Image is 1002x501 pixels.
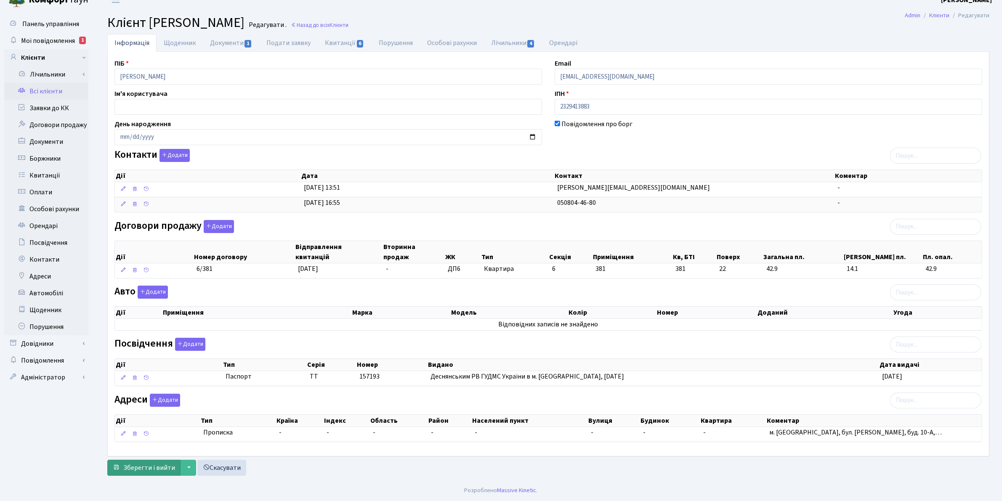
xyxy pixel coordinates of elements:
[640,415,700,427] th: Будинок
[4,234,88,251] a: Посвідчення
[893,307,982,318] th: Угода
[451,307,568,318] th: Модель
[834,170,982,182] th: Коментар
[115,241,193,263] th: Дії
[672,241,716,263] th: Кв, БТІ
[837,183,840,192] span: -
[306,359,356,371] th: Серія
[420,34,484,52] a: Особові рахунки
[766,415,982,427] th: Коментар
[157,34,203,52] a: Щоденник
[890,337,981,353] input: Пошук...
[159,149,190,162] button: Контакти
[527,40,534,48] span: 4
[136,284,168,299] a: Додати
[587,415,640,427] th: Вулиця
[847,264,919,274] span: 14.1
[21,36,75,45] span: Мої повідомлення
[4,184,88,201] a: Оплати
[716,241,763,263] th: Поверх
[882,372,902,381] span: [DATE]
[427,359,879,371] th: Видано
[300,170,554,182] th: Дата
[484,34,542,52] a: Лічильники
[162,307,351,318] th: Приміщення
[925,264,978,274] span: 42.9
[369,415,428,427] th: Область
[386,264,388,273] span: -
[114,286,168,299] label: Авто
[114,149,190,162] label: Контакти
[123,463,175,472] span: Зберегти і вийти
[4,251,88,268] a: Контакти
[150,394,180,407] button: Адреси
[929,11,949,20] a: Клієнти
[431,428,433,437] span: -
[4,335,88,352] a: Довідники
[4,49,88,66] a: Клієнти
[373,428,375,437] span: -
[890,392,981,408] input: Пошук...
[173,337,205,351] a: Додати
[202,218,234,233] a: Додати
[203,34,259,52] a: Документи
[4,83,88,100] a: Всі клієнти
[555,58,571,69] label: Email
[497,486,537,495] a: Massive Kinetic
[656,307,757,318] th: Номер
[310,372,318,381] span: ТТ
[304,183,340,192] span: [DATE] 13:51
[431,372,624,381] span: Деснянським РВ ГУДМС України в м. [GEOGRAPHIC_DATA], [DATE]
[4,150,88,167] a: Боржники
[763,241,843,263] th: Загальна пл.
[4,302,88,318] a: Щоденник
[481,241,549,263] th: Тип
[4,369,88,386] a: Адміністратор
[843,241,922,263] th: [PERSON_NAME] пл.
[291,21,348,29] a: Назад до всіхКлієнти
[4,217,88,234] a: Орендарі
[471,415,588,427] th: Населений пункт
[591,428,594,437] span: -
[200,415,275,427] th: Тип
[115,415,200,427] th: Дії
[247,21,287,29] small: Редагувати .
[114,89,167,99] label: Ім'я користувача
[193,241,294,263] th: Номер договору
[79,37,86,44] div: 1
[4,201,88,217] a: Особові рахунки
[561,119,633,129] label: Повідомлення про борг
[905,11,920,20] a: Admin
[351,307,451,318] th: Марка
[4,268,88,285] a: Адреси
[10,66,88,83] a: Лічильники
[115,170,300,182] th: Дії
[279,428,320,437] span: -
[890,284,981,300] input: Пошук...
[318,34,371,52] a: Квитанції
[879,359,982,371] th: Дата видачі
[114,119,171,129] label: День народження
[245,40,251,48] span: 1
[4,16,88,32] a: Панель управління
[359,372,380,381] span: 157193
[107,34,157,52] a: Інформація
[114,394,180,407] label: Адреси
[4,100,88,117] a: Заявки до КК
[383,241,444,263] th: Вторинна продаж
[330,21,348,29] span: Клієнти
[892,7,1002,24] nav: breadcrumb
[484,264,545,274] span: Квартира
[323,415,369,427] th: Індекс
[448,264,477,274] span: ДП6
[557,183,710,192] span: [PERSON_NAME][EMAIL_ADDRESS][DOMAIN_NAME]
[276,415,324,427] th: Країна
[643,428,646,437] span: -
[475,428,477,437] span: -
[703,428,706,437] span: -
[115,319,982,330] td: Відповідних записів не знайдено
[327,428,329,437] span: -
[4,117,88,133] a: Договори продажу
[568,307,656,318] th: Колір
[107,13,245,32] span: Клієнт [PERSON_NAME]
